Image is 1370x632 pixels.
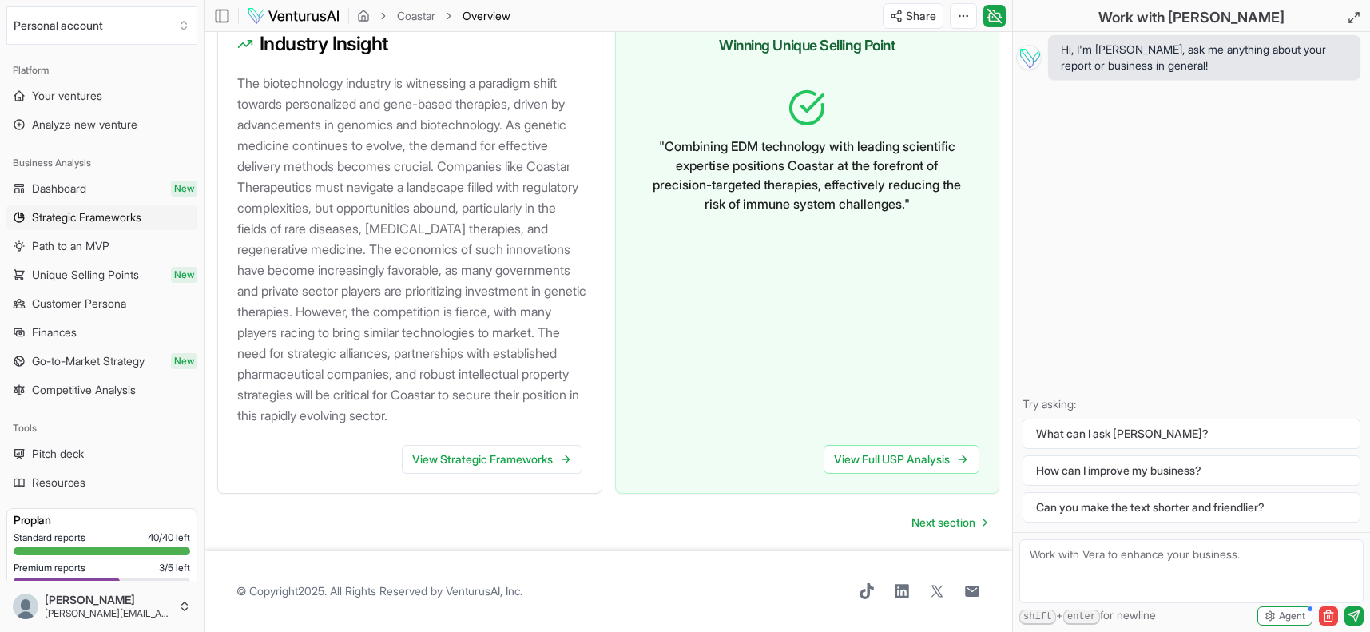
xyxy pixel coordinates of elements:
[6,150,197,176] div: Business Analysis
[247,6,340,26] img: logo
[6,262,197,288] a: Unique Selling PointsNew
[32,267,139,283] span: Unique Selling Points
[32,117,137,133] span: Analyze new venture
[32,382,136,398] span: Competitive Analysis
[32,353,145,369] span: Go-to-Market Strategy
[45,607,172,620] span: [PERSON_NAME][EMAIL_ADDRESS][DOMAIN_NAME]
[824,445,979,474] a: View Full USP Analysis
[906,8,936,24] span: Share
[32,181,86,197] span: Dashboard
[14,531,85,544] span: Standard reports
[1016,45,1042,70] img: Vera
[32,88,102,104] span: Your ventures
[899,507,999,539] a: Go to next page
[6,6,197,45] button: Select an organization
[237,73,589,426] p: The biotechnology industry is witnessing a paradigm shift towards personalized and gene-based the...
[1023,492,1360,523] button: Can you make the text shorter and friendlier?
[236,583,522,599] span: © Copyright 2025 . All Rights Reserved by .
[899,507,999,539] nav: pagination
[1098,6,1285,29] h2: Work with [PERSON_NAME]
[6,348,197,374] a: Go-to-Market StrategyNew
[6,58,197,83] div: Platform
[32,324,77,340] span: Finances
[463,8,510,24] span: Overview
[397,8,435,24] a: Coastar
[6,587,197,626] button: [PERSON_NAME][PERSON_NAME][EMAIL_ADDRESS][DOMAIN_NAME]
[1023,455,1360,486] button: How can I improve my business?
[171,267,197,283] span: New
[402,445,582,474] a: View Strategic Frameworks
[171,353,197,369] span: New
[1257,606,1312,626] button: Agent
[159,562,190,574] span: 3 / 5 left
[446,584,520,598] a: VenturusAI, Inc
[6,470,197,495] a: Resources
[1019,607,1156,625] span: + for newline
[648,137,967,213] p: " Combining EDM technology with leading scientific expertise positions Coastar at the forefront o...
[6,377,197,403] a: Competitive Analysis
[6,233,197,259] a: Path to an MVP
[32,475,85,491] span: Resources
[1061,42,1348,74] span: Hi, I'm [PERSON_NAME], ask me anything about your report or business in general!
[357,8,510,24] nav: breadcrumb
[14,562,85,574] span: Premium reports
[1023,419,1360,449] button: What can I ask [PERSON_NAME]?
[171,181,197,197] span: New
[32,238,109,254] span: Path to an MVP
[32,209,141,225] span: Strategic Frameworks
[6,83,197,109] a: Your ventures
[6,320,197,345] a: Finances
[1063,610,1100,625] kbd: enter
[6,112,197,137] a: Analyze new venture
[1023,396,1360,412] p: Try asking:
[1279,610,1305,622] span: Agent
[6,441,197,467] a: Pitch deck
[1019,610,1056,625] kbd: shift
[6,205,197,230] a: Strategic Frameworks
[32,446,84,462] span: Pitch deck
[635,34,980,57] h3: Winning Unique Selling Point
[14,512,190,528] h3: Pro plan
[237,34,582,54] h3: Industry Insight
[13,594,38,619] img: default_profile_normal.png
[911,515,975,531] span: Next section
[6,415,197,441] div: Tools
[148,531,190,544] span: 40 / 40 left
[45,593,172,607] span: [PERSON_NAME]
[6,176,197,201] a: DashboardNew
[6,291,197,316] a: Customer Persona
[32,296,126,312] span: Customer Persona
[883,3,943,29] button: Share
